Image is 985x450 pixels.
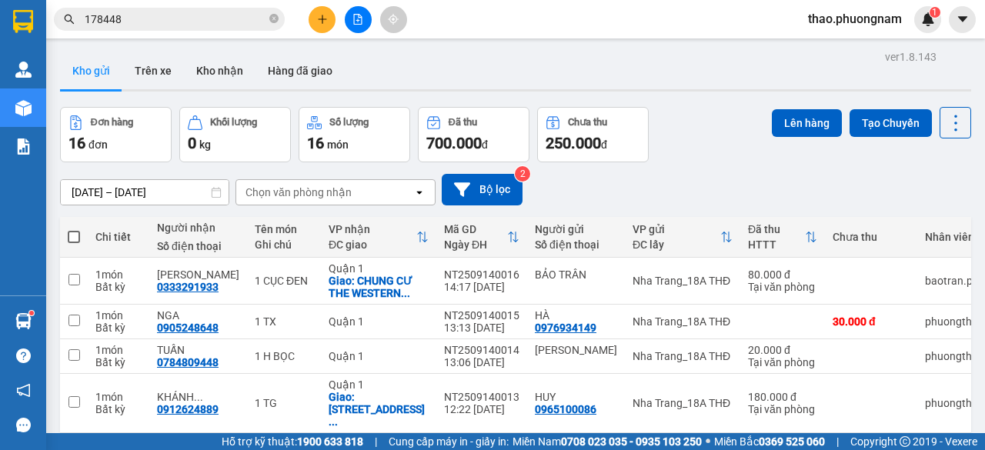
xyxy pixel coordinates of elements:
div: 1 TX [255,315,313,328]
div: 0784809448 [157,356,219,368]
span: | [375,433,377,450]
span: message [16,418,31,432]
div: Nha Trang_18A THĐ [633,275,733,287]
th: Toggle SortBy [740,217,825,258]
div: Nha Trang_18A THĐ [633,315,733,328]
span: đ [601,138,607,151]
button: aim [380,6,407,33]
button: Chưa thu250.000đ [537,107,649,162]
img: logo-vxr [13,10,33,33]
span: Miền Bắc [714,433,825,450]
button: caret-down [949,6,976,33]
div: Mã GD [444,223,507,235]
div: 1 món [95,268,142,281]
div: Chưa thu [568,117,607,128]
div: Nha Trang_18A THĐ [633,397,733,409]
div: Đã thu [748,223,805,235]
div: 13:06 [DATE] [444,356,519,368]
span: aim [388,14,399,25]
span: question-circle [16,348,31,363]
strong: 0708 023 035 - 0935 103 250 [561,435,702,448]
span: ⚪️ [706,438,710,445]
div: HTTT [748,238,805,251]
span: | [836,433,839,450]
th: Toggle SortBy [625,217,740,258]
div: Giao: 34, ĐƯỜNG SỐ 12, THỦ ĐỨC GTN 150 [329,391,429,428]
span: notification [16,383,31,398]
div: Chọn văn phòng nhận [245,185,352,200]
div: Tại văn phòng [748,281,817,293]
button: Đơn hàng16đơn [60,107,172,162]
div: BẢO TRÂN [535,268,617,281]
span: ... [194,391,203,403]
span: 0 [188,134,196,152]
div: 30.000 đ [833,315,910,328]
div: Đơn hàng [91,117,133,128]
button: Kho gửi [60,52,122,89]
div: Số lượng [329,117,369,128]
span: 16 [68,134,85,152]
img: warehouse-icon [15,62,32,78]
span: Hỗ trợ kỹ thuật: [222,433,363,450]
div: TUẤN [157,344,239,356]
div: Quận 1 [329,350,429,362]
div: 1 món [95,309,142,322]
div: NT2509140013 [444,391,519,403]
button: Kho nhận [184,52,255,89]
img: icon-new-feature [921,12,935,26]
div: Ghi chú [255,238,313,251]
div: Khối lượng [210,117,257,128]
div: NT2509140015 [444,309,519,322]
input: Select a date range. [61,180,229,205]
div: Nha Trang_18A THĐ [633,350,733,362]
button: Đã thu700.000đ [418,107,529,162]
div: Quận 1 [329,378,429,391]
sup: 1 [29,311,34,315]
sup: 2 [515,166,530,182]
input: Tìm tên, số ĐT hoặc mã đơn [85,11,266,28]
span: Miền Nam [513,433,702,450]
div: 14:17 [DATE] [444,281,519,293]
div: ĐC lấy [633,238,720,251]
button: Hàng đã giao [255,52,345,89]
span: 700.000 [426,134,482,152]
div: 0912624889 [157,403,219,415]
button: Trên xe [122,52,184,89]
button: Khối lượng0kg [179,107,291,162]
div: Tại văn phòng [748,403,817,415]
button: Bộ lọc [442,174,523,205]
div: VP gửi [633,223,720,235]
span: ... [401,287,410,299]
div: Ngày ĐH [444,238,507,251]
div: NGỌC QUANG [535,344,617,356]
div: Số điện thoại [535,238,617,251]
strong: 0369 525 060 [759,435,825,448]
div: 1 CỤC ĐEN [255,275,313,287]
svg: open [413,186,426,198]
div: Người nhận [157,222,239,234]
div: HÀ [535,309,617,322]
div: 80.000 đ [748,268,817,281]
div: Giao: CHUNG CƯ THE WESTERN CAPITAL, 116 LÝ CHIÊU HOÀNG, PHƯỜNG 10, QUẬN 6 (GTN 60) [329,275,429,299]
span: search [64,14,75,25]
div: 0976934149 [535,322,596,334]
img: warehouse-icon [15,100,32,116]
div: 13:13 [DATE] [444,322,519,334]
div: Bất kỳ [95,322,142,334]
div: 12:22 [DATE] [444,403,519,415]
div: HUY [535,391,617,403]
div: Bất kỳ [95,356,142,368]
div: Bất kỳ [95,403,142,415]
span: Cung cấp máy in - giấy in: [389,433,509,450]
img: warehouse-icon [15,313,32,329]
div: Chi tiết [95,231,142,243]
span: đ [482,138,488,151]
div: Tên món [255,223,313,235]
button: Số lượng16món [299,107,410,162]
div: Bất kỳ [95,281,142,293]
span: đơn [88,138,108,151]
div: Quận 1 [329,315,429,328]
span: 250.000 [546,134,601,152]
span: 16 [307,134,324,152]
div: NGA [157,309,239,322]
